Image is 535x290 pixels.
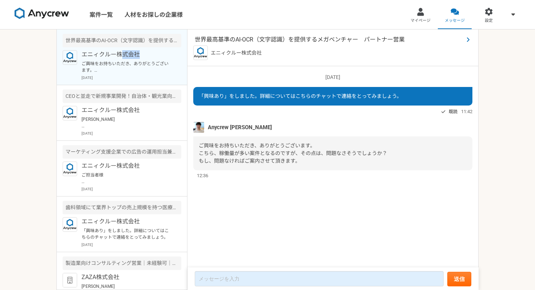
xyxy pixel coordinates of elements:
img: logo_text_blue_01.png [63,217,77,232]
button: 送信 [447,272,471,286]
div: CEOと並走で新規事業開発！自治体・観光業向け無料観光プラットフォームの事業開発 [63,90,181,103]
p: [DATE] [82,242,181,247]
p: [DATE] [82,131,181,136]
span: マイページ [411,18,431,24]
p: [DATE] [193,74,472,81]
p: エニィクルー株式会社 [82,162,171,170]
img: logo_text_blue_01.png [193,45,208,60]
p: エニィクルー株式会社 [82,106,171,115]
div: マーケティング支援企業での広告の運用担当兼フロント営業 [63,145,181,159]
img: logo_text_blue_01.png [63,50,77,65]
p: ご興味をお持ちいただき、ありがとうございます。 こちら、稼働量が多い案件となるのですが、その点は、問題なさそうでしょうか？ もし、問題なければご案内させて頂きます。 [82,60,171,74]
p: エニィクルー株式会社 [82,217,171,226]
span: 世界最高基準のAI-OCR（文字認識）を提供するメガベンチャー パートナー営業 [195,35,464,44]
span: ご興味をお持ちいただき、ありがとうございます。 こちら、稼働量が多い案件となるのですが、その点は、問題なさそうでしょうか？ もし、問題なければご案内させて頂きます。 [199,143,387,164]
p: [DATE] [82,186,181,192]
p: ZAZA株式会社 [82,273,171,282]
span: 既読 [449,107,457,116]
span: 11:42 [461,108,472,115]
span: メッセージ [445,18,465,24]
p: エニィクルー株式会社 [211,49,262,57]
div: 世界最高基準のAI-OCR（文字認識）を提供するメガベンチャー パートナー営業 [63,34,181,47]
span: 12:36 [197,172,208,179]
p: [PERSON_NAME] お世話になっております。 [PERSON_NAME]です。 本件に関してご連絡をありがとうございます。 ご返信をしておらず大変申し訳ございません。 本件に関して、関心... [82,116,171,129]
span: 設定 [485,18,493,24]
img: logo_text_blue_01.png [63,162,77,176]
span: 「興味あり」をしました。詳細についてはこちらのチャットで連絡をとってみましょう。 [199,93,402,99]
img: %E3%83%95%E3%82%9A%E3%83%AD%E3%83%95%E3%82%A3%E3%83%BC%E3%83%AB%E7%94%BB%E5%83%8F%E3%81%AE%E3%82%... [193,122,204,133]
div: 歯科領域にて業界トップの売上規模を持つ医療法人 マーケティングアドバイザー [63,201,181,214]
p: 「興味あり」をしました。詳細についてはこちらのチャットで連絡をとってみましょう。 [82,227,171,241]
p: ご担当者様 お世話になります。[PERSON_NAME]と[PERSON_NAME]。 このたびは貴社の「広告の運用担当兼フロント営業」の求人を拝見し、ぜひ応募させていただきたくご連絡いたしまし... [82,172,171,185]
img: logo_text_blue_01.png [63,106,77,120]
p: [DATE] [82,75,181,80]
img: 8DqYSo04kwAAAAASUVORK5CYII= [15,8,69,19]
div: 製造業向けコンサルティング営業｜未経験可｜法人営業としてキャリアアップしたい方 [63,257,181,270]
p: エニィクルー株式会社 [82,50,171,59]
span: Anycrew [PERSON_NAME] [208,123,272,131]
img: default_org_logo-42cde973f59100197ec2c8e796e4974ac8490bb5b08a0eb061ff975e4574aa76.png [63,273,77,287]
